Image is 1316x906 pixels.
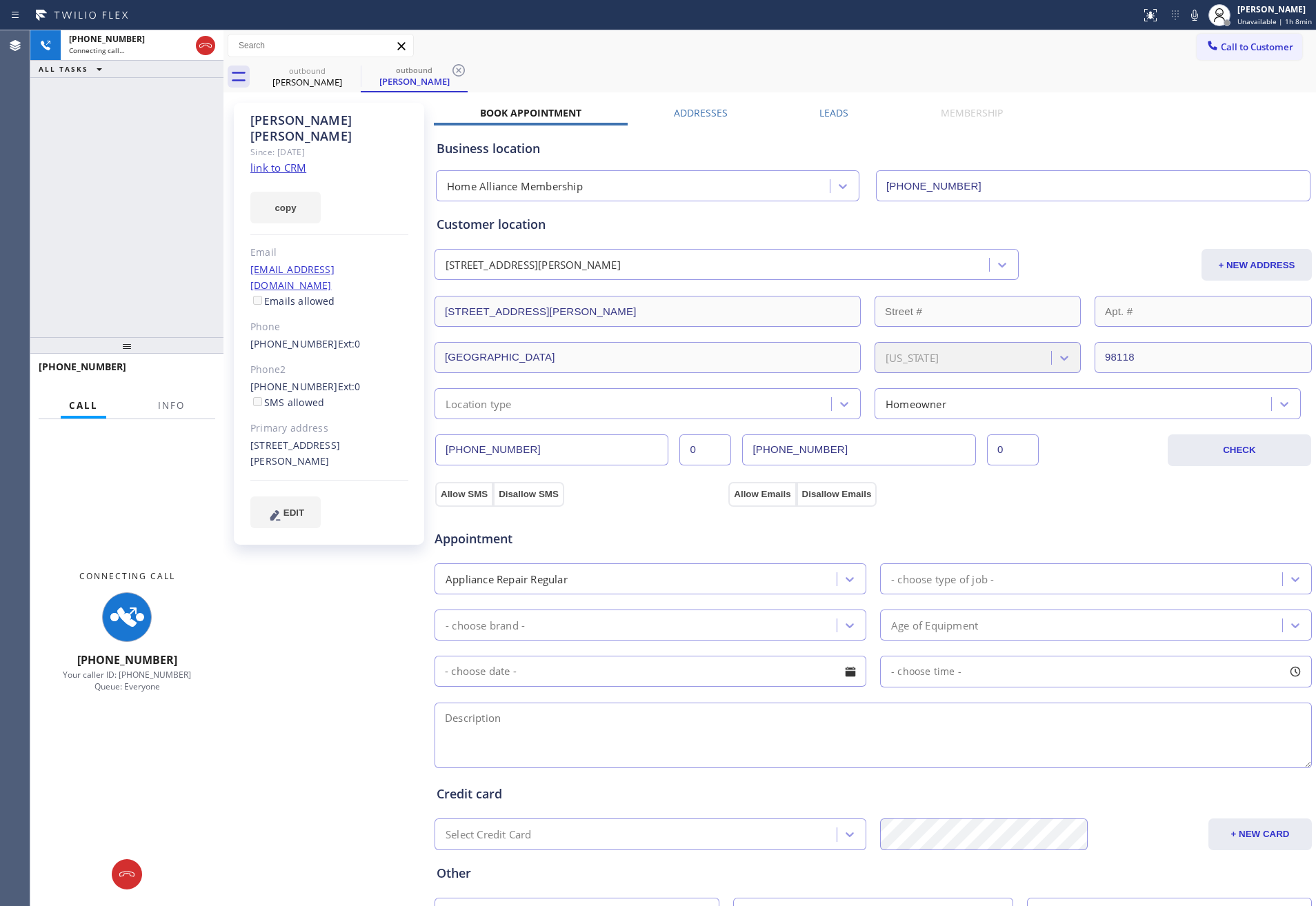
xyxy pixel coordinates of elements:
button: CHECK [1168,434,1311,466]
div: [STREET_ADDRESS][PERSON_NAME] [446,257,621,273]
input: - choose date - [435,656,866,687]
div: Age of Equipment [891,617,978,633]
div: outbound [362,65,466,75]
input: Ext. [679,434,731,465]
span: Call to Customer [1221,41,1293,53]
span: Connecting Call [79,570,175,582]
input: Street # [875,296,1081,327]
div: Credit card [437,785,1310,803]
input: Apt. # [1095,296,1312,327]
button: ALL TASKS [30,61,116,77]
input: Search [228,34,413,57]
div: Select Credit Card [446,827,532,843]
input: Address [435,296,861,327]
button: Disallow SMS [493,482,564,507]
div: Since: [DATE] [250,144,408,160]
span: ALL TASKS [39,64,88,74]
span: Ext: 0 [338,380,361,393]
span: - choose time - [891,665,961,678]
div: - choose brand - [446,617,525,633]
div: Home Alliance Membership [447,179,583,194]
span: EDIT [283,507,304,518]
div: Phone2 [250,362,408,378]
div: Primary address [250,421,408,436]
input: Phone Number [876,170,1310,201]
button: EDIT [250,496,321,528]
span: [PHONE_NUMBER] [77,652,177,667]
a: [PHONE_NUMBER] [250,380,338,393]
div: Business location [437,139,1310,158]
label: Book Appointment [480,106,581,119]
label: Membership [941,106,1003,119]
span: [PHONE_NUMBER] [69,33,145,45]
label: SMS allowed [250,396,324,409]
button: Allow SMS [435,482,493,507]
div: Homeowner [886,396,946,412]
span: Your caller ID: [PHONE_NUMBER] Queue: Everyone [63,669,191,692]
button: Mute [1185,6,1204,25]
div: Customer location [437,215,1310,234]
span: Appointment [435,530,725,548]
div: Appliance Repair Regular [446,571,568,587]
div: Phone [250,319,408,335]
a: link to CRM [250,161,306,174]
button: Call to Customer [1197,34,1302,60]
input: ZIP [1095,342,1312,373]
div: Barbara Friedman [255,61,359,92]
label: Emails allowed [250,294,335,308]
button: + NEW ADDRESS [1202,249,1312,281]
div: Location type [446,396,512,412]
label: Leads [819,106,848,119]
span: Connecting call… [69,46,125,55]
div: [PERSON_NAME] [362,75,466,88]
span: [PHONE_NUMBER] [39,360,126,373]
input: SMS allowed [253,397,262,406]
button: + NEW CARD [1208,818,1312,850]
button: Info [150,392,193,419]
span: Info [158,399,185,412]
label: Addresses [674,106,728,119]
div: [PERSON_NAME] [255,76,359,88]
div: - choose type of job - [891,571,994,587]
input: City [435,342,861,373]
span: Unavailable | 1h 8min [1237,17,1312,26]
input: Phone Number 2 [742,434,975,465]
button: Hang up [196,36,215,55]
button: Call [61,392,106,419]
a: [EMAIL_ADDRESS][DOMAIN_NAME] [250,263,335,292]
button: Disallow Emails [797,482,877,507]
span: Call [69,399,98,412]
div: [PERSON_NAME] [PERSON_NAME] [250,112,408,144]
button: Hang up [112,859,142,889]
div: Other [437,864,1310,883]
div: Barbara Friedman [362,61,466,91]
button: copy [250,192,321,223]
a: [PHONE_NUMBER] [250,337,338,350]
div: outbound [255,66,359,76]
div: Email [250,245,408,261]
input: Phone Number [435,434,668,465]
div: [PERSON_NAME] [1237,3,1312,15]
button: Allow Emails [728,482,796,507]
input: Emails allowed [253,296,262,305]
span: Ext: 0 [338,337,361,350]
div: [STREET_ADDRESS][PERSON_NAME] [250,438,408,470]
input: Ext. 2 [987,434,1039,465]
